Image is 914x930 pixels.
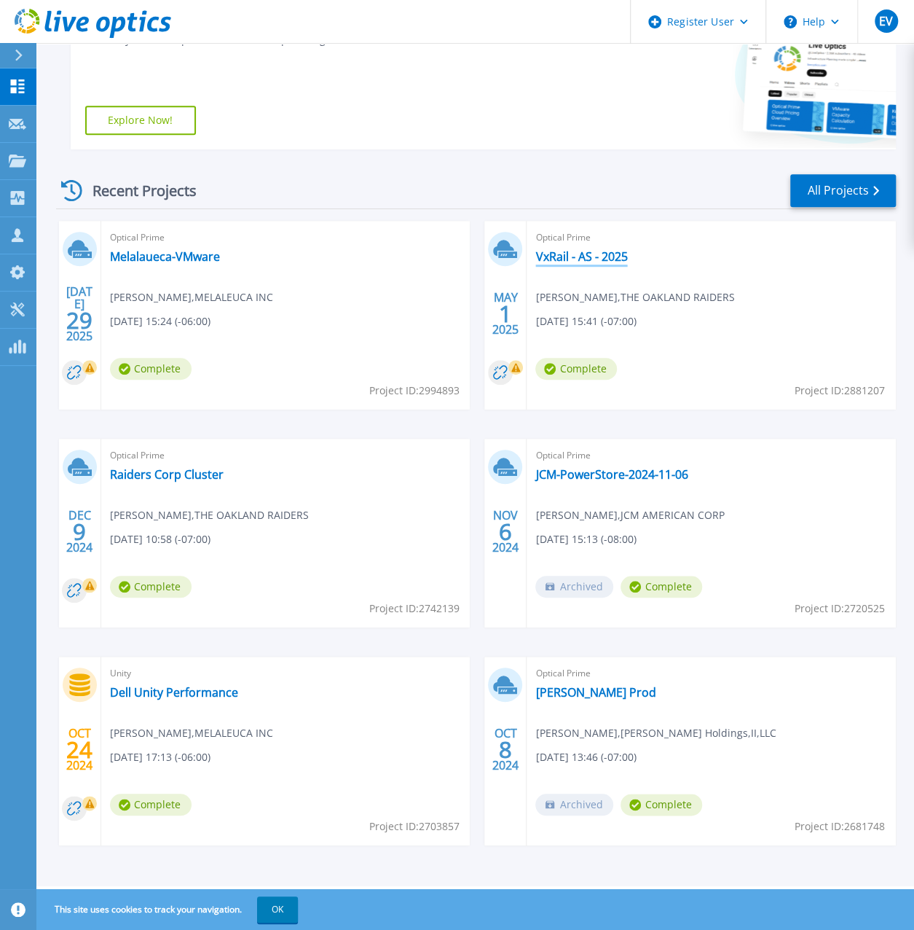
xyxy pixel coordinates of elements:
span: 9 [73,525,86,538]
span: Project ID: 2881207 [795,383,885,399]
span: Complete [110,576,192,598]
span: [PERSON_NAME] , JCM AMERICAN CORP [535,507,724,523]
span: Project ID: 2703857 [369,818,459,835]
span: 1 [499,308,512,320]
span: [DATE] 13:46 (-07:00) [535,749,636,765]
div: OCT 2024 [66,723,93,776]
span: [DATE] 15:24 (-06:00) [110,313,210,329]
a: Dell Unity Performance [110,685,238,700]
div: Recent Projects [56,173,216,208]
a: All Projects [790,174,896,207]
span: Project ID: 2720525 [795,601,885,617]
span: [DATE] 15:41 (-07:00) [535,313,636,329]
div: DEC 2024 [66,505,93,558]
span: [DATE] 10:58 (-07:00) [110,531,210,547]
span: [DATE] 15:13 (-08:00) [535,531,636,547]
a: VxRail - AS - 2025 [535,249,627,264]
span: Complete [535,358,617,380]
span: Optical Prime [110,230,462,246]
span: [PERSON_NAME] , MELALEUCA INC [110,289,273,305]
span: Archived [535,576,613,598]
a: JCM-PowerStore-2024-11-06 [535,467,688,482]
div: [DATE] 2025 [66,287,93,340]
span: [PERSON_NAME] , THE OAKLAND RAIDERS [535,289,734,305]
button: OK [257,896,298,923]
span: Complete [110,358,192,380]
span: Project ID: 2742139 [369,601,459,617]
span: Archived [535,794,613,816]
span: [PERSON_NAME] , MELALEUCA INC [110,725,273,741]
div: NOV 2024 [492,505,519,558]
div: MAY 2025 [492,287,519,340]
span: Project ID: 2994893 [369,383,459,399]
span: Optical Prime [535,665,887,681]
a: Raiders Corp Cluster [110,467,224,482]
span: Optical Prime [535,448,887,464]
span: Optical Prime [535,230,887,246]
span: 8 [499,743,512,756]
span: 24 [66,743,92,756]
span: Complete [110,794,192,816]
span: Project ID: 2681748 [795,818,885,835]
span: Optical Prime [110,448,462,464]
a: Explore Now! [85,106,196,135]
span: Complete [621,794,702,816]
span: EV [879,15,893,27]
a: [PERSON_NAME] Prod [535,685,655,700]
span: [PERSON_NAME] , THE OAKLAND RAIDERS [110,507,309,523]
span: Complete [621,576,702,598]
span: [DATE] 17:13 (-06:00) [110,749,210,765]
span: Unity [110,665,462,681]
span: This site uses cookies to track your navigation. [40,896,298,923]
span: [PERSON_NAME] , [PERSON_NAME] Holdings,II,LLC [535,725,776,741]
a: Melalaueca-VMware [110,249,220,264]
span: 29 [66,314,92,327]
div: OCT 2024 [492,723,519,776]
span: 6 [499,525,512,538]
